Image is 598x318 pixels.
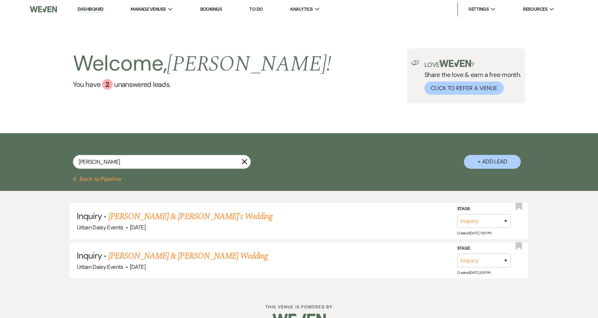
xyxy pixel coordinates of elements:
[439,60,471,67] img: weven-logo-green.svg
[523,6,547,13] span: Resources
[457,231,491,235] span: Created: [DATE] 7:54 PM
[457,205,510,213] label: Stage:
[102,79,113,90] div: 2
[73,48,332,79] h2: Welcome,
[109,210,273,223] a: [PERSON_NAME] & [PERSON_NAME]'s Wedding
[457,245,510,252] label: Stage:
[249,6,263,12] a: To Do
[424,60,521,68] p: Love ?
[469,6,489,13] span: Settings
[73,155,251,169] input: Search by name, event date, email address or phone number
[167,48,331,80] span: [PERSON_NAME] !
[131,6,166,13] span: Manage Venues
[78,6,103,13] a: Dashboard
[73,176,122,182] button: Back to Pipeline
[73,79,332,90] a: You have 2 unanswered leads.
[411,60,420,66] img: loud-speaker-illustration.svg
[420,60,521,95] div: Share the love & earn a free month.
[77,263,123,271] span: Urban Daisy Events
[424,82,504,95] button: Click to Refer a Venue
[77,224,123,231] span: Urban Daisy Events
[290,6,313,13] span: Analytics
[130,224,145,231] span: [DATE]
[109,250,268,262] a: [PERSON_NAME] & [PERSON_NAME] Wedding
[130,263,145,271] span: [DATE]
[457,270,491,275] span: Created: [DATE] 8:51 PM
[77,210,102,221] span: Inquiry
[464,155,521,169] button: + Add Lead
[77,250,102,261] span: Inquiry
[30,2,57,17] img: Weven Logo
[200,6,222,12] a: Bookings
